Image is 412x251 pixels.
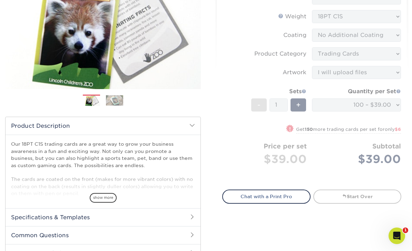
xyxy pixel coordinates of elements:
[11,141,195,197] p: Our 18PT C1S trading cards are a great way to grow your business awareness in a fun and exciting ...
[6,117,200,135] h2: Product Description
[313,190,402,203] a: Start Over
[83,95,100,107] img: Trading Cards 01
[403,228,408,233] span: 1
[389,228,405,244] iframe: Intercom live chat
[106,95,123,106] img: Trading Cards 02
[2,230,59,249] iframe: Google Customer Reviews
[6,226,200,244] h2: Common Questions
[222,190,311,203] a: Chat with a Print Pro
[90,193,117,202] span: show more
[6,208,200,226] h2: Specifications & Templates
